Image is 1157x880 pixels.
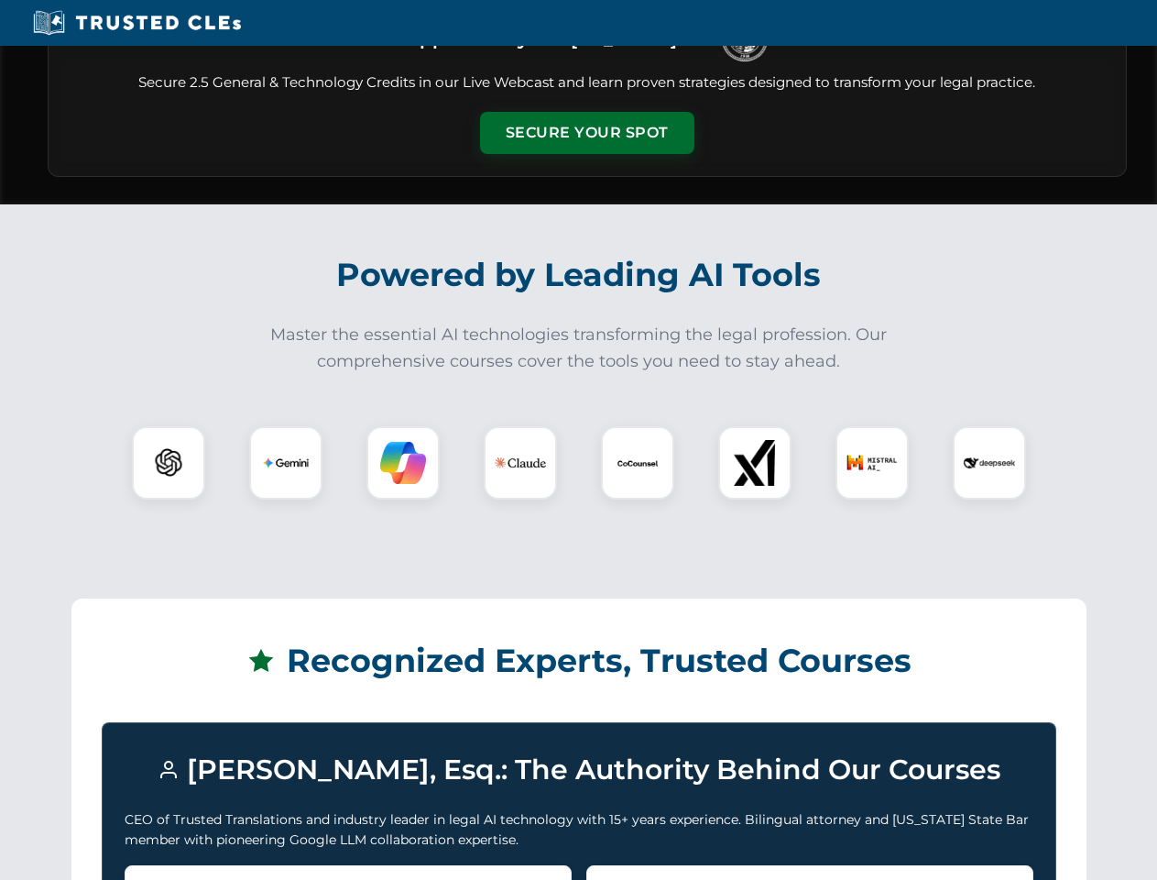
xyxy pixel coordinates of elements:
[484,426,557,500] div: Claude
[964,437,1015,489] img: DeepSeek Logo
[125,745,1033,795] h3: [PERSON_NAME], Esq.: The Authority Behind Our Courses
[732,440,778,486] img: xAI Logo
[366,426,440,500] div: Copilot
[846,437,898,489] img: Mistral AI Logo
[601,426,674,500] div: CoCounsel
[258,322,900,375] p: Master the essential AI technologies transforming the legal profession. Our comprehensive courses...
[125,809,1033,851] p: CEO of Trusted Translations and industry leader in legal AI technology with 15+ years experience....
[718,426,791,500] div: xAI
[142,436,195,489] img: ChatGPT Logo
[835,426,909,500] div: Mistral AI
[71,72,1104,93] p: Secure 2.5 General & Technology Credits in our Live Webcast and learn proven strategies designed ...
[27,9,246,37] img: Trusted CLEs
[380,440,426,486] img: Copilot Logo
[263,440,309,486] img: Gemini Logo
[953,426,1026,500] div: DeepSeek
[249,426,322,500] div: Gemini
[132,426,205,500] div: ChatGPT
[102,629,1056,693] h2: Recognized Experts, Trusted Courses
[71,243,1086,307] h2: Powered by Leading AI Tools
[480,112,694,154] button: Secure Your Spot
[615,440,660,486] img: CoCounsel Logo
[495,437,546,489] img: Claude Logo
